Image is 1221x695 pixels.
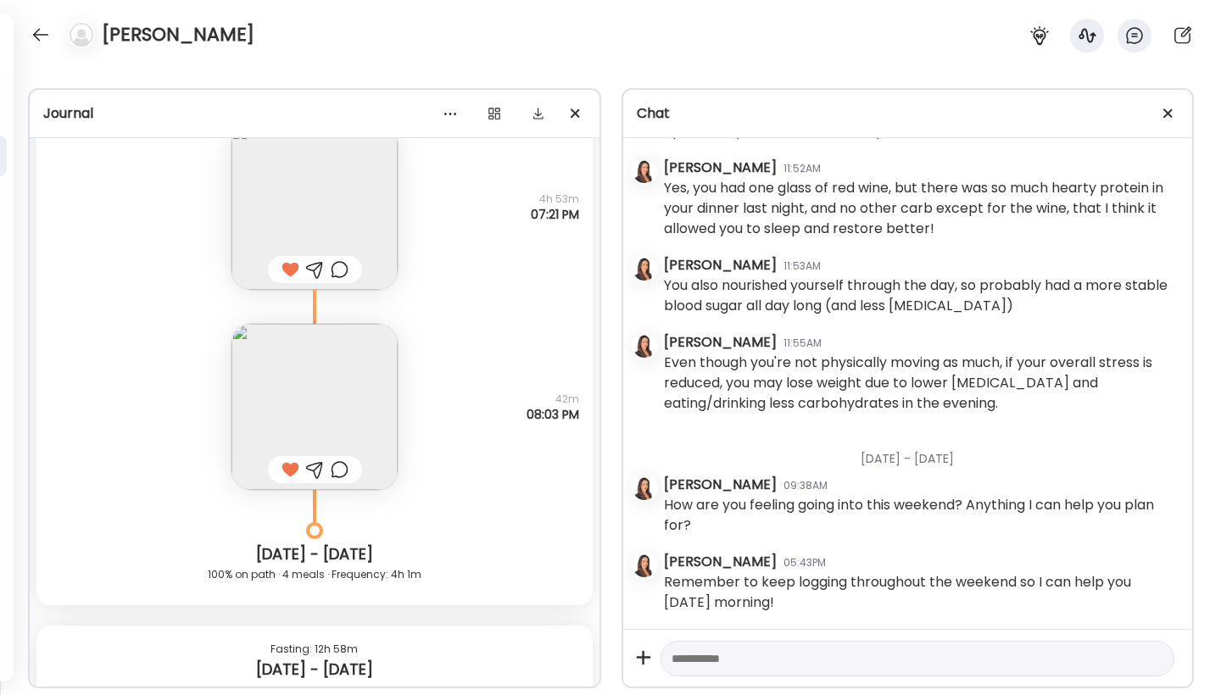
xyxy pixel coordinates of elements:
div: 11:52AM [783,161,821,176]
span: 07:21 PM [531,207,579,222]
div: Yes, you had one glass of red wine, but there was so much hearty protein in your dinner last nigh... [664,178,1179,239]
div: 11:55AM [783,336,822,351]
img: avatars%2Flh3K99mx7famFxoIg6ki9KwKpCi1 [633,159,656,183]
img: avatars%2Flh3K99mx7famFxoIg6ki9KwKpCi1 [633,257,656,281]
div: [PERSON_NAME] [664,475,777,495]
span: 4h 53m [531,192,579,207]
h4: [PERSON_NAME] [102,21,254,48]
div: How are you feeling going into this weekend? Anything I can help you plan for? [664,495,1179,536]
div: Fasting: 12h 58m [50,639,579,659]
div: [DATE] - [DATE] [50,544,579,564]
div: Journal [43,103,586,124]
span: 42m [527,392,579,407]
div: [PERSON_NAME] [664,552,777,572]
div: Chat [637,103,1179,124]
span: 08:03 PM [527,407,579,422]
div: You also nourished yourself through the day, so probably had a more stable blood sugar all day lo... [664,275,1179,316]
div: [PERSON_NAME] [664,158,777,178]
img: images%2F21MIQOuL1iQdPOV9bLjdDySHdXN2%2FJ6hqevzSoi25kqyyr7Ea%2FmOOQP1KumYxE9WI5nBrm_240 [231,124,398,290]
div: [PERSON_NAME] [664,255,777,275]
div: 09:38AM [783,478,828,493]
img: avatars%2Flh3K99mx7famFxoIg6ki9KwKpCi1 [633,334,656,358]
img: avatars%2Flh3K99mx7famFxoIg6ki9KwKpCi1 [633,476,656,500]
div: Remember to keep logging throughout the weekend so I can help you [DATE] morning! [664,572,1179,613]
img: avatars%2Flh3K99mx7famFxoIg6ki9KwKpCi1 [633,553,656,577]
div: [DATE] - [DATE] [50,659,579,680]
div: 05:43PM [783,555,826,570]
img: images%2F21MIQOuL1iQdPOV9bLjdDySHdXN2%2FOrNPlVWrAYnH3S6oUOYz%2FNeBJYIaK5tVbXf9wUmbX_240 [231,324,398,490]
div: Even though you're not physically moving as much, if your overall stress is reduced, you may lose... [664,353,1179,414]
img: bg-avatar-default.svg [70,23,93,47]
div: [PERSON_NAME] [664,332,777,353]
div: 100% on path · 4 meals · Frequency: 4h 1m [50,564,579,585]
div: 11:53AM [783,259,821,274]
div: [DATE] - [DATE] [664,430,1179,475]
